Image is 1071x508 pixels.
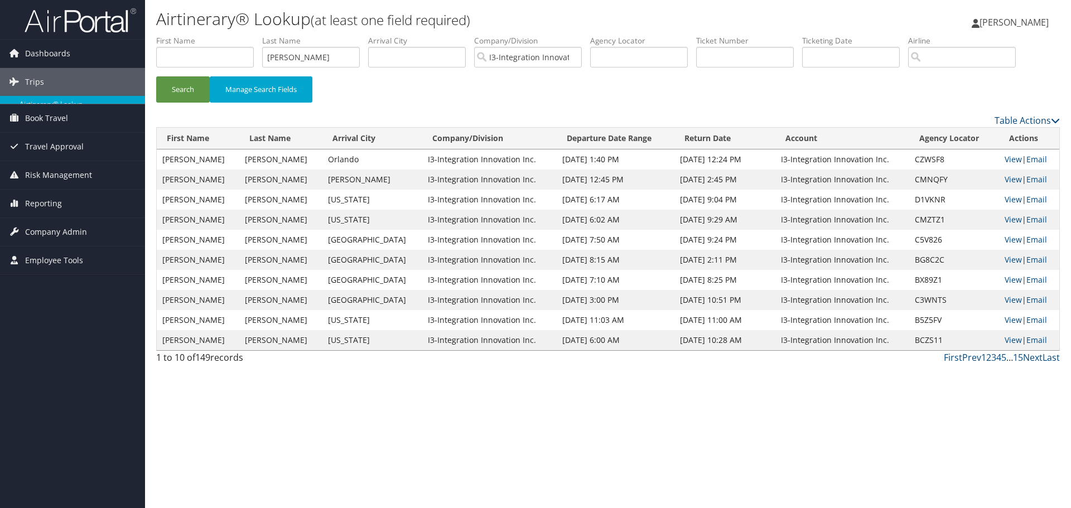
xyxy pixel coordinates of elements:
td: [DATE] 3:00 PM [557,290,674,310]
td: | [999,210,1059,230]
td: BX89Z1 [909,270,999,290]
td: [PERSON_NAME] [157,149,239,170]
td: D1VKNR [909,190,999,210]
td: [DATE] 9:04 PM [674,190,775,210]
a: View [1005,335,1022,345]
td: [DATE] 1:40 PM [557,149,674,170]
a: 1 [981,351,986,364]
small: (at least one field required) [311,11,470,29]
td: [PERSON_NAME] [157,330,239,350]
td: CZWSF8 [909,149,999,170]
td: I3-Integration Innovation Inc. [775,270,909,290]
td: [DATE] 6:00 AM [557,330,674,350]
td: [DATE] 8:25 PM [674,270,775,290]
button: Manage Search Fields [210,76,312,103]
td: [PERSON_NAME] [157,170,239,190]
td: [PERSON_NAME] [239,210,322,230]
label: Arrival City [368,35,474,46]
td: [DATE] 8:15 AM [557,250,674,270]
td: [PERSON_NAME] [157,250,239,270]
td: I3-Integration Innovation Inc. [775,190,909,210]
th: Return Date: activate to sort column ascending [674,128,775,149]
a: Email [1026,154,1047,165]
a: Email [1026,315,1047,325]
th: Company/Division [422,128,556,149]
a: View [1005,315,1022,325]
td: | [999,290,1059,310]
td: [DATE] 2:11 PM [674,250,775,270]
label: Ticketing Date [802,35,908,46]
a: 4 [996,351,1001,364]
td: C3WNTS [909,290,999,310]
a: 3 [991,351,996,364]
td: [PERSON_NAME] [239,250,322,270]
a: View [1005,174,1022,185]
th: Account: activate to sort column ascending [775,128,909,149]
td: [PERSON_NAME] [322,170,423,190]
td: [PERSON_NAME] [239,230,322,250]
label: Last Name [262,35,368,46]
td: I3-Integration Innovation Inc. [775,210,909,230]
td: [DATE] 11:00 AM [674,310,775,330]
a: View [1005,274,1022,285]
td: [GEOGRAPHIC_DATA] [322,270,423,290]
span: 149 [195,351,210,364]
td: I3-Integration Innovation Inc. [775,149,909,170]
label: Ticket Number [696,35,802,46]
td: [US_STATE] [322,210,423,230]
span: Risk Management [25,161,92,189]
label: Company/Division [474,35,590,46]
label: First Name [156,35,262,46]
td: [DATE] 7:10 AM [557,270,674,290]
a: 15 [1013,351,1023,364]
th: Arrival City: activate to sort column ascending [322,128,423,149]
th: Actions [999,128,1059,149]
td: [GEOGRAPHIC_DATA] [322,250,423,270]
td: | [999,250,1059,270]
span: Dashboards [25,40,70,67]
td: | [999,330,1059,350]
td: [PERSON_NAME] [239,330,322,350]
a: 2 [986,351,991,364]
label: Airline [908,35,1024,46]
span: … [1006,351,1013,364]
td: [PERSON_NAME] [157,270,239,290]
td: [DATE] 2:45 PM [674,170,775,190]
a: View [1005,234,1022,245]
th: Last Name: activate to sort column ascending [239,128,322,149]
a: Next [1023,351,1043,364]
td: [PERSON_NAME] [157,230,239,250]
td: [PERSON_NAME] [239,290,322,310]
a: Email [1026,335,1047,345]
th: Departure Date Range: activate to sort column ascending [557,128,674,149]
td: | [999,270,1059,290]
span: Travel Approval [25,133,84,161]
td: [PERSON_NAME] [239,270,322,290]
td: I3-Integration Innovation Inc. [422,170,556,190]
td: I3-Integration Innovation Inc. [422,310,556,330]
td: I3-Integration Innovation Inc. [422,230,556,250]
td: [PERSON_NAME] [239,149,322,170]
span: Trips [25,68,44,96]
td: [US_STATE] [322,310,423,330]
td: [GEOGRAPHIC_DATA] [322,230,423,250]
td: Orlando [322,149,423,170]
td: | [999,170,1059,190]
a: Email [1026,294,1047,305]
td: [DATE] 12:45 PM [557,170,674,190]
td: [PERSON_NAME] [157,290,239,310]
td: B5Z5FV [909,310,999,330]
td: I3-Integration Innovation Inc. [775,170,909,190]
th: Agency Locator: activate to sort column ascending [909,128,999,149]
a: View [1005,294,1022,305]
a: Email [1026,214,1047,225]
td: I3-Integration Innovation Inc. [422,190,556,210]
td: [US_STATE] [322,330,423,350]
td: I3-Integration Innovation Inc. [422,330,556,350]
span: Employee Tools [25,246,83,274]
td: [DATE] 7:50 AM [557,230,674,250]
td: BG8C2C [909,250,999,270]
a: Email [1026,254,1047,265]
td: I3-Integration Innovation Inc. [422,210,556,230]
h1: Airtinerary® Lookup [156,7,759,31]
